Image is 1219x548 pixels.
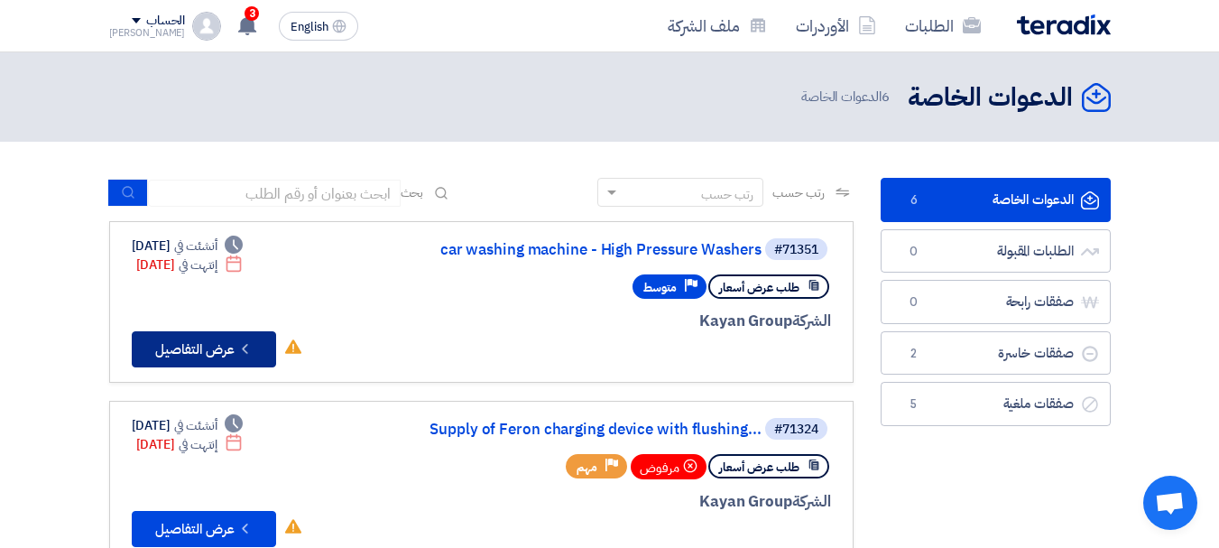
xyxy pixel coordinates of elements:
[903,395,925,413] span: 5
[132,416,244,435] div: [DATE]
[397,490,831,514] div: Kayan Group
[245,6,259,21] span: 3
[401,422,762,438] a: Supply of Feron charging device with flushing...
[701,185,753,204] div: رتب حسب
[136,435,244,454] div: [DATE]
[882,87,890,107] span: 6
[146,14,185,29] div: الحساب
[132,237,244,255] div: [DATE]
[903,191,925,209] span: 6
[792,490,831,513] span: الشركة
[774,244,818,256] div: #71351
[908,80,1073,116] h2: الدعوات الخاصة
[881,382,1111,426] a: صفقات ملغية5
[781,5,891,47] a: الأوردرات
[577,459,597,476] span: مهم
[291,21,328,33] span: English
[881,280,1111,324] a: صفقات رابحة0
[643,279,677,296] span: متوسط
[192,12,221,41] img: profile_test.png
[903,243,925,261] span: 0
[132,331,276,367] button: عرض التفاصيل
[397,310,831,333] div: Kayan Group
[174,416,217,435] span: أنشئت في
[401,183,424,202] span: بحث
[109,28,186,38] div: [PERSON_NAME]
[174,237,217,255] span: أنشئت في
[1143,476,1197,530] div: Open chat
[792,310,831,332] span: الشركة
[881,331,1111,376] a: صفقات خاسرة2
[148,180,401,207] input: ابحث بعنوان أو رقم الطلب
[801,87,893,107] span: الدعوات الخاصة
[631,454,706,479] div: مرفوض
[279,12,358,41] button: English
[881,178,1111,222] a: الدعوات الخاصة6
[136,255,244,274] div: [DATE]
[903,293,925,311] span: 0
[719,459,799,476] span: طلب عرض أسعار
[1017,14,1111,35] img: Teradix logo
[881,229,1111,274] a: الطلبات المقبولة0
[401,242,762,258] a: car washing machine - High Pressure Washers
[774,423,818,436] div: #71324
[903,345,925,363] span: 2
[179,255,217,274] span: إنتهت في
[132,511,276,547] button: عرض التفاصيل
[772,183,824,202] span: رتب حسب
[891,5,995,47] a: الطلبات
[179,435,217,454] span: إنتهت في
[653,5,781,47] a: ملف الشركة
[719,279,799,296] span: طلب عرض أسعار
